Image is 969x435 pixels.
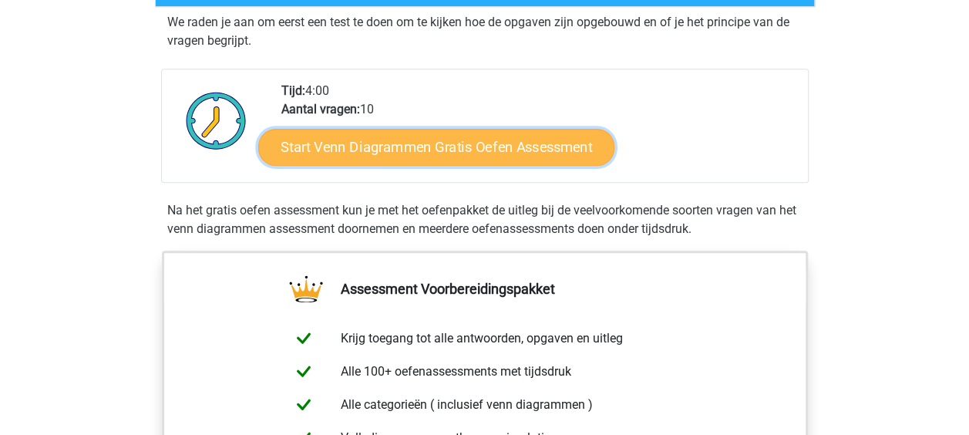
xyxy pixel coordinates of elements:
b: Aantal vragen: [281,102,360,116]
b: Tijd: [281,83,305,98]
p: We raden je aan om eerst een test te doen om te kijken hoe de opgaven zijn opgebouwd en of je het... [167,13,802,50]
div: 4:00 10 [270,82,807,182]
img: Klok [177,82,255,159]
a: Start Venn Diagrammen Gratis Oefen Assessment [258,129,614,166]
div: Na het gratis oefen assessment kun je met het oefenpakket de uitleg bij de veelvoorkomende soorte... [161,201,809,238]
